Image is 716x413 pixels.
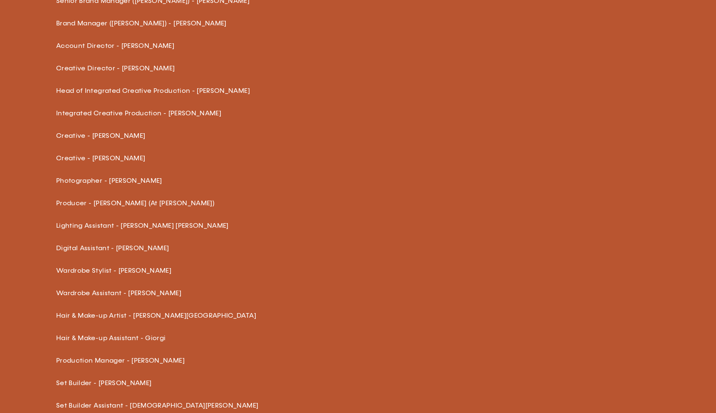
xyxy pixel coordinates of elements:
[56,266,347,275] p: Wardrobe Stylist - [PERSON_NAME]
[56,176,347,185] p: Photographer - [PERSON_NAME]
[56,41,347,50] p: Account Director - [PERSON_NAME]
[56,199,347,208] p: Producer - [PERSON_NAME] (At [PERSON_NAME])
[56,289,347,298] p: Wardrobe Assistant - [PERSON_NAME]
[56,86,347,95] p: Head of Integrated Creative Production - [PERSON_NAME]
[56,401,347,410] p: Set Builder Assistant - [DEMOGRAPHIC_DATA][PERSON_NAME]
[56,131,347,140] p: Creative - [PERSON_NAME]
[56,378,347,388] p: Set Builder - [PERSON_NAME]
[56,244,347,253] p: Digital Assistant - [PERSON_NAME]
[56,109,347,118] p: Integrated Creative Production - [PERSON_NAME]
[56,311,347,320] p: Hair & Make-up Artist - [PERSON_NAME][GEOGRAPHIC_DATA]
[56,333,347,343] p: Hair & Make-up Assistant - Giorgi
[56,19,347,28] p: Brand Manager ([PERSON_NAME]) - [PERSON_NAME]
[56,221,347,230] p: Lighting Assistant - [PERSON_NAME] [PERSON_NAME]
[56,356,347,365] p: Production Manager - [PERSON_NAME]
[56,64,347,73] p: Creative Director - [PERSON_NAME]
[56,154,347,163] p: Creative - [PERSON_NAME]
